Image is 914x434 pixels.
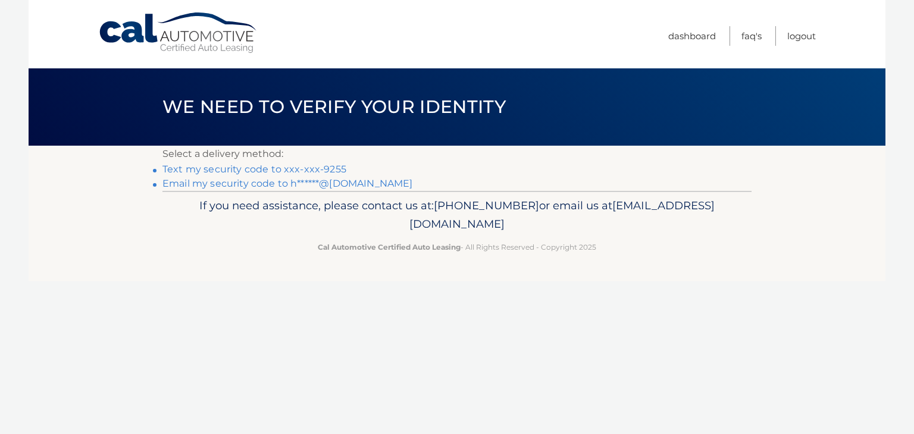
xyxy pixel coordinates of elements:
[162,178,413,189] a: Email my security code to h******@[DOMAIN_NAME]
[318,243,461,251] strong: Cal Automotive Certified Auto Leasing
[170,241,744,253] p: - All Rights Reserved - Copyright 2025
[434,199,539,212] span: [PHONE_NUMBER]
[741,26,762,46] a: FAQ's
[668,26,716,46] a: Dashboard
[98,12,259,54] a: Cal Automotive
[162,146,752,162] p: Select a delivery method:
[170,196,744,234] p: If you need assistance, please contact us at: or email us at
[162,96,506,118] span: We need to verify your identity
[162,163,346,175] a: Text my security code to xxx-xxx-9255
[787,26,816,46] a: Logout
